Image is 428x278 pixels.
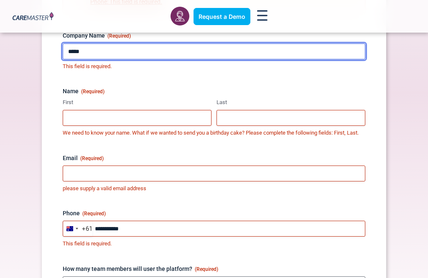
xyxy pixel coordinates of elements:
div: This field is required. [63,240,365,248]
label: Phone [63,209,365,217]
span: (Required) [81,89,104,94]
div: please supply a valid email address [63,185,365,193]
div: We need to know your name. What if we wanted to send you a birthday cake? Please complete the fol... [63,129,365,137]
img: CareMaster Logo [13,12,53,21]
label: First [63,99,211,107]
button: Selected country [63,221,92,237]
span: (Required) [195,266,218,272]
label: Company Name [63,31,365,40]
label: How many team members will user the platform? [63,265,365,273]
div: This field is required. [63,63,365,71]
div: +61 [82,226,92,232]
a: Request a Demo [194,8,250,25]
span: (Required) [80,156,104,161]
label: Last [217,99,365,107]
span: (Required) [82,211,106,217]
label: Email [63,154,365,162]
span: (Required) [107,33,131,39]
span: Request a Demo [199,13,245,20]
div: Menu Toggle [255,8,270,26]
legend: Name [63,87,104,95]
